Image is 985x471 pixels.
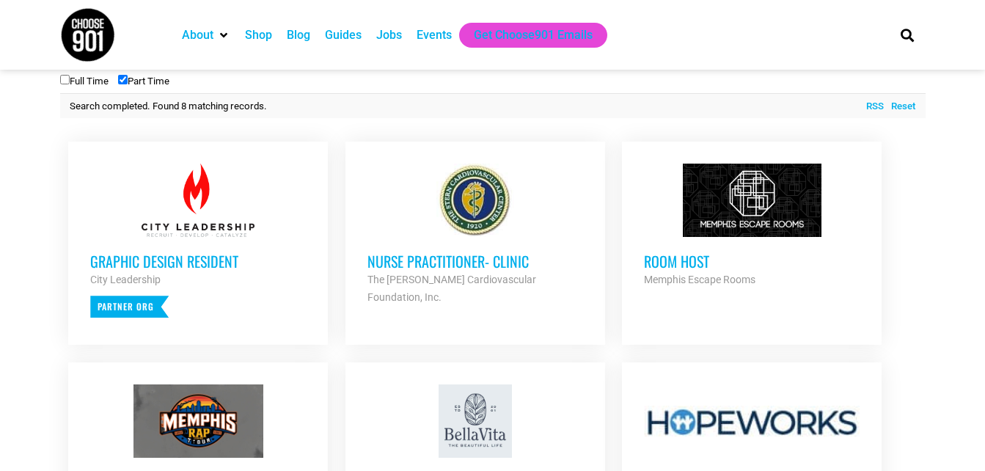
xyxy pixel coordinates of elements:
[325,26,362,44] a: Guides
[287,26,310,44] a: Blog
[367,274,536,303] strong: The [PERSON_NAME] Cardiovascular Foundation, Inc.
[60,75,70,84] input: Full Time
[90,296,169,318] p: Partner Org
[118,76,169,87] label: Part Time
[644,274,755,285] strong: Memphis Escape Rooms
[68,142,328,340] a: Graphic Design Resident City Leadership Partner Org
[70,101,267,112] span: Search completed. Found 8 matching records.
[175,23,238,48] div: About
[895,23,919,47] div: Search
[345,142,605,328] a: Nurse Practitioner- Clinic The [PERSON_NAME] Cardiovascular Foundation, Inc.
[175,23,876,48] nav: Main nav
[884,99,915,114] a: Reset
[118,75,128,84] input: Part Time
[417,26,452,44] a: Events
[60,76,109,87] label: Full Time
[367,252,583,271] h3: Nurse Practitioner- Clinic
[474,26,593,44] a: Get Choose901 Emails
[644,252,860,271] h3: Room Host
[90,274,161,285] strong: City Leadership
[90,252,306,271] h3: Graphic Design Resident
[859,99,884,114] a: RSS
[376,26,402,44] a: Jobs
[622,142,882,310] a: Room Host Memphis Escape Rooms
[182,26,213,44] a: About
[245,26,272,44] a: Shop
